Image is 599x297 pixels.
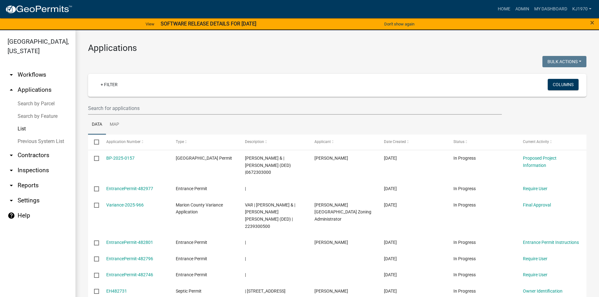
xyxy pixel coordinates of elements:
[590,18,594,27] span: ×
[453,140,464,144] span: Status
[8,86,15,94] i: arrow_drop_up
[384,256,397,261] span: 09/23/2025
[8,167,15,174] i: arrow_drop_down
[453,256,476,261] span: In Progress
[523,186,547,191] a: Require User
[8,151,15,159] i: arrow_drop_down
[314,289,348,294] span: Samantha Pollock
[8,182,15,189] i: arrow_drop_down
[378,135,447,150] datatable-header-cell: Date Created
[106,156,135,161] a: BP-2025-0157
[453,289,476,294] span: In Progress
[245,186,246,191] span: |
[384,202,397,207] span: 09/23/2025
[88,102,502,115] input: Search for applications
[314,140,331,144] span: Applicant
[384,156,397,161] span: 09/23/2025
[8,212,15,219] i: help
[245,272,246,277] span: |
[106,186,153,191] a: EntrancePermit-482977
[453,240,476,245] span: In Progress
[106,202,144,207] a: Variance-2025-966
[245,202,295,229] span: VAR | Hoksbergen, Keith Wayne & | Hoksbergen, Connie Lea (DED) | 2239300500
[384,272,397,277] span: 09/23/2025
[384,240,397,245] span: 09/23/2025
[176,202,223,215] span: Marion County Variance Application
[245,140,264,144] span: Description
[106,289,127,294] a: EH482731
[143,19,157,29] a: View
[570,3,594,15] a: kj1970
[245,289,286,294] span: | 124 VALLEY VIEW DR | 0811600000
[453,202,476,207] span: In Progress
[245,240,246,245] span: |
[453,156,476,161] span: In Progress
[106,272,153,277] a: EntrancePermit-482746
[384,140,406,144] span: Date Created
[106,140,141,144] span: Application Number
[314,202,371,222] span: Melissa Poffenbarger- Marion County Zoning Administrator
[176,272,207,277] span: Entrance Permit
[453,272,476,277] span: In Progress
[88,43,586,53] h3: Applications
[245,256,246,261] span: |
[100,135,169,150] datatable-header-cell: Application Number
[176,256,207,261] span: Entrance Permit
[88,135,100,150] datatable-header-cell: Select
[96,79,123,90] a: + Filter
[169,135,239,150] datatable-header-cell: Type
[384,186,397,191] span: 09/23/2025
[513,3,532,15] a: Admin
[517,135,586,150] datatable-header-cell: Current Activity
[8,197,15,204] i: arrow_drop_down
[523,289,563,294] a: Owner Identification
[314,156,348,161] span: Emilie
[176,240,207,245] span: Entrance Permit
[453,186,476,191] span: In Progress
[245,156,291,175] span: Lovell, Dalton W & | Lovell, Emilie K (DED) |0672303000
[523,240,579,245] a: Entrance Permit Instructions
[88,115,106,135] a: Data
[523,272,547,277] a: Require User
[384,289,397,294] span: 09/23/2025
[314,240,348,245] span: Travis Hughes
[542,56,586,67] button: Bulk Actions
[176,140,184,144] span: Type
[382,19,417,29] button: Don't show again
[495,3,513,15] a: Home
[523,202,551,207] a: Final Approval
[523,256,547,261] a: Require User
[532,3,570,15] a: My Dashboard
[447,135,517,150] datatable-header-cell: Status
[176,156,232,161] span: Marion County Building Permit
[161,21,256,27] strong: SOFTWARE RELEASE DETAILS FOR [DATE]
[176,186,207,191] span: Entrance Permit
[548,79,579,90] button: Columns
[106,115,123,135] a: Map
[106,256,153,261] a: EntrancePermit-482796
[106,240,153,245] a: EntrancePermit-482801
[523,140,549,144] span: Current Activity
[523,156,557,168] a: Proposed Project Information
[308,135,378,150] datatable-header-cell: Applicant
[590,19,594,26] button: Close
[239,135,308,150] datatable-header-cell: Description
[176,289,202,294] span: Septic Permit
[8,71,15,79] i: arrow_drop_down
